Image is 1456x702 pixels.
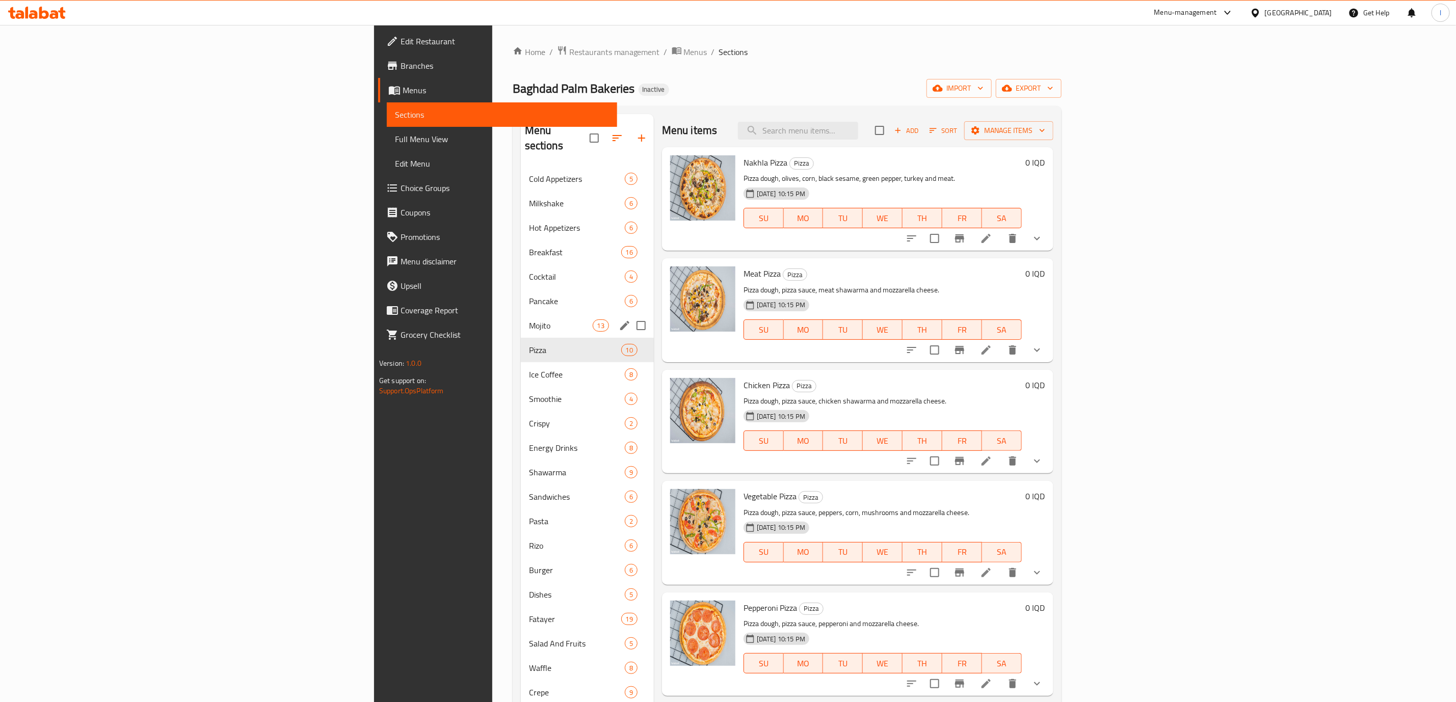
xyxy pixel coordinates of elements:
div: items [625,368,638,381]
button: MO [784,430,824,451]
button: FR [942,653,982,673]
span: Sections [719,46,748,58]
div: Crispy [529,417,625,429]
button: SU [744,653,784,673]
span: Select section [869,120,890,141]
span: TU [827,322,859,337]
button: show more [1025,560,1049,585]
div: items [625,417,638,429]
div: Sandwiches6 [521,484,654,509]
button: sort-choices [899,449,924,473]
a: Edit Menu [387,151,617,176]
a: Coverage Report [378,298,617,322]
div: items [625,271,638,283]
div: Sandwiches [529,491,625,503]
span: Sort sections [605,126,629,150]
p: Pizza dough, pizza sauce, chicken shawarma and mozzarella cheese. [744,395,1022,408]
button: WE [863,208,903,228]
span: Milkshake [529,197,625,209]
button: SA [982,542,1022,562]
span: Select to update [924,450,945,472]
span: WE [867,211,898,226]
div: items [625,222,638,234]
div: Rizo6 [521,533,654,558]
span: TU [827,656,859,671]
div: Cocktail4 [521,264,654,289]
button: TH [903,653,942,673]
a: Branches [378,53,617,78]
span: Waffle [529,662,625,674]
span: MO [788,434,819,448]
span: 5 [625,590,637,600]
div: Pizza [529,344,621,356]
button: show more [1025,671,1049,696]
span: import [935,82,984,95]
span: 16 [622,248,637,257]
div: Mojito [529,319,593,332]
div: Salad And Fruits5 [521,631,654,656]
button: FR [942,208,982,228]
button: sort-choices [899,226,924,251]
h6: 0 IQD [1026,155,1045,170]
div: Energy Drinks [529,442,625,454]
button: Branch-specific-item [947,671,972,696]
span: 2 [625,419,637,428]
span: Breakfast [529,246,621,258]
button: Add section [629,126,654,150]
span: [DATE] 10:15 PM [753,300,809,310]
button: TU [823,542,863,562]
button: Add [890,123,923,139]
span: Select to update [924,228,945,249]
span: Pancake [529,295,625,307]
svg: Show Choices [1031,455,1043,467]
div: Pizza [792,380,816,392]
span: Cold Appetizers [529,173,625,185]
div: Cold Appetizers5 [521,167,654,191]
p: Pizza dough, pizza sauce, meat shawarma and mozzarella cheese. [744,284,1022,296]
a: Edit menu item [980,344,992,356]
span: Pepperoni Pizza [744,600,797,615]
span: SU [748,656,780,671]
div: Waffle8 [521,656,654,680]
div: Pizza [783,268,807,281]
span: Salad And Fruits [529,637,625,650]
span: TH [907,545,938,559]
img: Pepperoni Pizza [670,601,735,666]
button: TU [823,653,863,673]
span: TH [907,211,938,226]
span: SA [986,545,1018,559]
button: TU [823,430,863,451]
span: Sections [395,109,609,121]
span: 10 [622,345,637,355]
button: sort-choices [899,338,924,362]
span: Coupons [401,206,609,219]
span: TU [827,434,859,448]
span: 4 [625,272,637,282]
span: l [1440,7,1441,18]
button: SA [982,430,1022,451]
div: items [625,442,638,454]
span: Add [893,125,920,137]
span: [DATE] 10:15 PM [753,412,809,421]
button: export [996,79,1062,98]
button: SU [744,319,784,340]
span: Baghdad Palm Bakeries [513,77,634,100]
span: 9 [625,688,637,697]
div: Rizo [529,539,625,552]
div: Energy Drinks8 [521,436,654,460]
a: Coupons [378,200,617,225]
button: SA [982,653,1022,673]
button: MO [784,319,824,340]
span: SA [986,322,1018,337]
span: Crepe [529,686,625,698]
span: Pizza [790,157,813,169]
span: Hot Appetizers [529,222,625,234]
svg: Show Choices [1031,678,1043,690]
button: sort-choices [899,560,924,585]
span: SA [986,656,1018,671]
h2: Menu items [662,123,718,138]
div: Dishes5 [521,582,654,607]
span: Choice Groups [401,182,609,194]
